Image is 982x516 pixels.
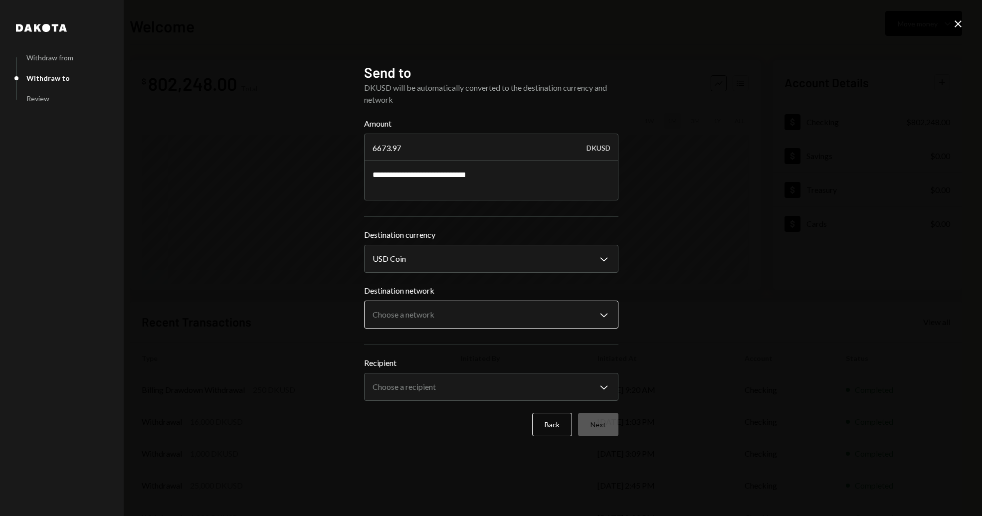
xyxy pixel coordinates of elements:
div: DKUSD will be automatically converted to the destination currency and network [364,82,618,106]
div: DKUSD [587,134,610,162]
label: Destination currency [364,229,618,241]
label: Destination network [364,285,618,297]
button: Back [532,413,572,436]
button: Destination currency [364,245,618,273]
div: Review [26,94,49,103]
div: Withdraw from [26,53,73,62]
label: Recipient [364,357,618,369]
div: Withdraw to [26,74,70,82]
h2: Send to [364,63,618,82]
button: Recipient [364,373,618,401]
label: Amount [364,118,618,130]
input: Enter amount [364,134,618,162]
button: Destination network [364,301,618,329]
